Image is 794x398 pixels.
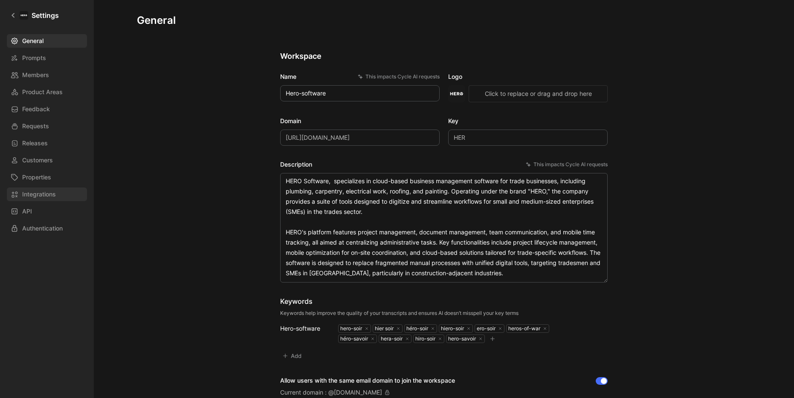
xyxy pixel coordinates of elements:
[379,335,403,342] div: hera-soir
[7,34,87,48] a: General
[280,375,455,386] div: Allow users with the same email domain to join the workspace
[280,159,608,170] label: Description
[526,160,608,169] div: This impacts Cycle AI requests
[358,72,440,81] div: This impacts Cycle AI requests
[280,296,519,306] div: Keywords
[405,325,428,332] div: héro-soir
[22,189,56,199] span: Integrations
[280,173,608,283] textarea: HERO Software, specializes in cloud-based business management software for trade businesses, incl...
[32,10,59,20] h1: Settings
[7,170,87,184] a: Properties
[22,36,43,46] span: General
[22,138,48,148] span: Releases
[7,136,87,150] a: Releases
[280,323,328,334] div: Hero-software
[7,205,87,218] a: API
[448,116,608,126] label: Key
[446,335,476,342] div: hero-savoir
[507,325,540,332] div: heros-of-war
[448,72,608,82] label: Logo
[469,85,608,102] button: Click to replace or drag and drop here
[280,72,440,82] label: Name
[22,104,50,114] span: Feedback
[280,51,608,61] h2: Workspace
[7,68,87,82] a: Members
[339,325,362,332] div: hero-soir
[7,51,87,65] a: Prompts
[22,172,51,182] span: Properties
[334,387,382,398] div: [DOMAIN_NAME]
[7,85,87,99] a: Product Areas
[7,102,87,116] a: Feedback
[373,325,394,332] div: hier soir
[7,187,87,201] a: Integrations
[7,7,62,24] a: Settings
[22,223,63,234] span: Authentication
[280,387,390,398] div: Current domain : @
[475,325,496,332] div: ero-soir
[280,310,519,317] div: Keywords help improve the quality of your transcripts and ensures AI doesn’t misspell your key terms
[448,85,465,102] img: logo
[280,350,305,362] button: Add
[414,335,435,342] div: hiro-soir
[7,153,87,167] a: Customers
[7,119,87,133] a: Requests
[280,130,440,146] input: Some placeholder
[22,155,53,165] span: Customers
[22,206,32,216] span: API
[22,121,49,131] span: Requests
[22,53,46,63] span: Prompts
[22,87,63,97] span: Product Areas
[280,116,440,126] label: Domain
[339,335,368,342] div: héro-savoir
[7,222,87,235] a: Authentication
[22,70,49,80] span: Members
[137,14,176,27] h1: General
[439,325,464,332] div: hiero-soir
